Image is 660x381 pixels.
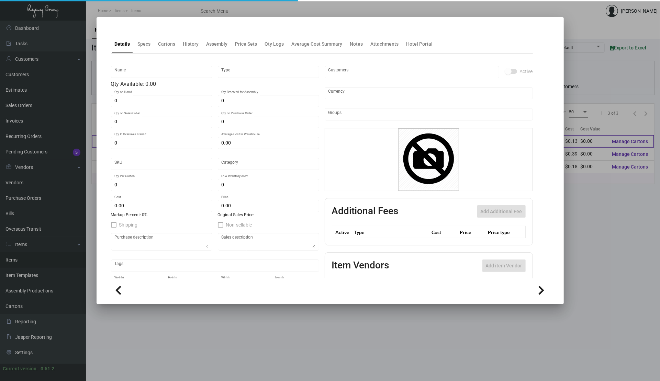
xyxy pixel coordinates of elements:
div: Cartons [158,41,176,48]
div: Notes [350,41,363,48]
div: Hotel Portal [406,41,433,48]
button: Add item Vendor [482,259,526,272]
button: Add Additional Fee [477,205,526,218]
h2: Additional Fees [332,205,399,218]
th: Price type [486,226,517,238]
span: Add Additional Fee [481,209,522,214]
div: Assembly [206,41,228,48]
div: Details [115,41,130,48]
span: Active [520,67,533,76]
div: Price Sets [235,41,257,48]
div: Specs [138,41,151,48]
input: Add new.. [328,112,529,117]
span: Non-sellable [226,221,252,229]
div: Average Cost Summary [292,41,343,48]
th: Active [332,226,353,238]
div: Current version: [3,365,38,372]
th: Cost [430,226,458,238]
th: Type [353,226,430,238]
div: Qty Available: 0.00 [111,80,319,88]
div: 0.51.2 [41,365,54,372]
span: Add item Vendor [486,263,522,268]
input: Add new.. [328,69,495,75]
th: Price [458,226,486,238]
div: Attachments [371,41,399,48]
div: History [183,41,199,48]
h2: Item Vendors [332,259,389,272]
span: Shipping [119,221,138,229]
div: Qty Logs [265,41,284,48]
